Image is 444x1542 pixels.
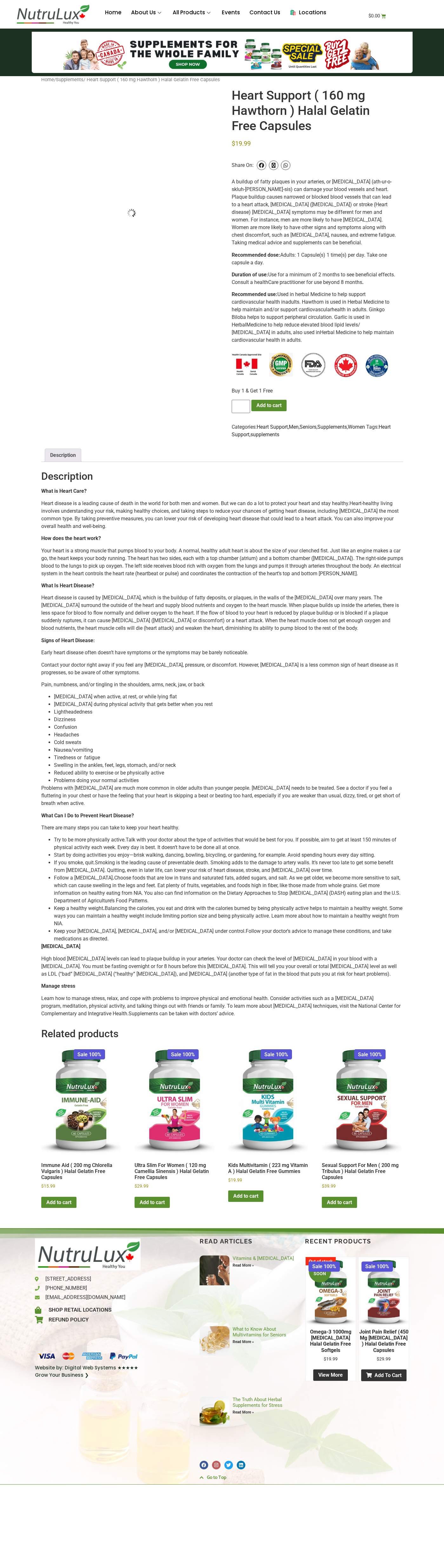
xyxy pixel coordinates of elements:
[47,1306,111,1314] span: Shop Retail Locations
[54,701,213,707] span: [MEDICAL_DATA] during physical activity that gets better when you rest
[228,1045,308,1155] img: Kids Multivitamin ( 223 mg Vitamin A ) Halal Gelatin Free Gummies
[232,322,360,335] span: Medicine to help reduce elevated blood lipid levels/ [MEDICAL_DATA] in adults, also used in
[268,279,362,285] span: Care practitioner for use beyond 8 months
[54,709,92,715] span: Lightheadedness
[135,1045,214,1155] img: Ultra Slim For Women ( 120 mg Camellia Sinensis ) Halal Gelatin Free Capsules
[232,291,277,297] b: Recommended use:
[41,956,397,977] span: High blood [MEDICAL_DATA] levels can lead to plaque buildup in your arteries. Your doctor can che...
[135,1045,214,1189] a: Sale 100% Ultra Slim For Women ( 120 mg Camellia Sinensis ) Halal Gelatin Free Capsules $29.99
[200,1474,299,1481] a: Go to Top
[232,88,397,134] h1: Heart Support ( 160 mg Hawthorn ) Halal Gelatin Free Capsules
[135,1183,137,1189] span: $
[54,852,375,858] span: Start by doing activities you enjoy—brisk walking, dancing, bowling, bicycling, or gardening, for...
[44,1275,91,1283] span: [STREET_ADDRESS]
[44,1294,125,1301] span: [EMAIL_ADDRESS][DOMAIN_NAME]
[41,583,94,589] b: What Is Heart Disease?
[41,488,87,494] b: What is Heart Care?
[232,252,280,258] b: Recommended dose:
[228,1177,231,1183] span: $
[322,1183,336,1189] bdi: 39.99
[257,424,288,430] a: Heart Support
[35,1364,141,1379] a: Website by: Digital Web Systems ★★★★★ Grow Your Business ❯
[232,252,387,266] span: Adults: 1 Capsule(s) 1 time(s) per day. Take one capsule a day.
[324,1356,338,1361] bdi: 19.99
[359,1326,409,1356] h2: Joint Pain Relief (450 mg [MEDICAL_DATA] ) Halal Gelatin Free Capsules
[54,747,93,753] span: Nausea/vomiting
[54,732,79,738] span: Headaches
[228,1190,263,1202] a: Add to cart: “Kids Multivitamin ( 223 mg Vitamin A ) Halal Gelatin Free Gummies”
[232,179,396,246] span: A buildup of fatty plaques in your arteries, or [MEDICAL_DATA] (ath-ur-o-skluh-[PERSON_NAME]-sis)...
[103,905,105,911] b: .
[41,1045,121,1155] img: Immune Aid ( 200 mg Chlorella Vulgaris ) Halal Gelatin Free Capsules
[317,424,347,430] a: Supplements
[54,716,76,722] span: Dizziness
[232,272,268,278] b: Duration of use:
[228,1177,242,1183] bdi: 19.99
[41,682,204,688] span: Pain, numbness, and/or tingling in the shoulders, arms, neck, jaw, or back
[54,905,402,926] span: Balancing the calories, you eat and drink with the calories burned by being physically active hel...
[35,1316,141,1324] a: Refund Policy
[41,500,349,506] span: Heart disease is a leading cause of death in the world for both men and women. But we can do a lo...
[306,1326,356,1356] h2: Omega-3 1000mg [MEDICAL_DATA] Halal Gelatin Free Softgels
[233,1263,254,1268] a: Read more about Vitamins & Diabetes
[41,943,80,949] b: [MEDICAL_DATA]
[41,649,248,656] span: Early heart disease often doesn’t have symptoms or the symptoms may be barely noticeable.
[233,1255,294,1261] a: Vitamins & [MEDICAL_DATA]
[41,825,179,831] span: There are many steps you can take to keep your heart healthy.
[205,1474,226,1481] span: Go to Top
[54,905,403,927] li: Keep a healthy weight
[135,1160,214,1183] h2: Ultra Slim For Women ( 120 mg Camellia Sinensis ) Halal Gelatin Free Capsules
[306,1257,336,1265] span: Out of stock
[289,424,299,430] a: Men
[41,1045,121,1189] a: Sale 100% Immune Aid ( 200 mg Chlorella Vulgaris ) Halal Gelatin Free Capsules $15.99
[322,1045,401,1189] a: Sale 100% Sexual Support For Men ( 200 mg Tribulus ) Halal Gelatin Free Capsules $39.99
[135,1197,170,1208] a: Add to cart: “Ultra Slim For Women ( 120 mg Camellia Sinensis ) Halal Gelatin Free Capsules”
[35,1294,141,1301] a: [EMAIL_ADDRESS][DOMAIN_NAME]
[41,76,403,83] nav: Breadcrumb
[232,153,254,178] span: Share On:
[306,1257,356,1326] img: Omega-3 1000mg Fish Oil Halal Gelatin Free Softgels
[251,400,287,411] button: Add to cart
[41,785,400,806] span: Problems with [MEDICAL_DATA] are much more common in older adults than younger people. [MEDICAL_D...
[41,77,54,82] a: Home
[368,13,380,19] bdi: 0.00
[324,1356,326,1361] span: $
[41,1197,76,1208] a: Add to cart: “Immune Aid ( 200 mg Chlorella Vulgaris ) Halal Gelatin Free Capsules”
[54,739,81,745] span: Cold sweats
[41,595,399,631] span: Heart disease is caused by [MEDICAL_DATA], which is the buildup of fatty deposits, or plaques, in...
[41,1028,403,1040] h2: Related products
[41,662,398,675] span: Contact your doctor right away if you feel any [MEDICAL_DATA], pressure, or discomfort. However, ...
[41,500,399,529] span: Heart-healthy living involves understanding your risk, making healthy choices, and taking steps t...
[232,140,235,147] span: $
[359,1257,409,1326] img: Joint Pain Relief (450 mg Glucosamine Sulfate ) Halal Gelatin Free Capsules
[361,10,394,22] a: $0.00
[306,1257,356,1362] a: Sale 100% COMING SOONOut of stockOmega-3 1000mg Fish Oil Halal Gelatin Free SoftgelsOmega-3 1000m...
[313,1369,348,1381] a: Read more about “Omega-3 1000mg Fish Oil Halal Gelatin Free Softgels”
[54,770,164,776] span: Reduced ability to exercise or be physically active
[368,13,371,19] span: $
[47,1316,89,1324] span: Refund Policy
[232,400,250,413] input: Product quantity
[54,694,177,700] span: [MEDICAL_DATA] when active, at rest, or while lying flat
[348,424,365,430] a: Women
[54,836,403,851] li: Try to be more physically active.
[232,291,366,305] span: Used in herbal Medicine to help support cardiovascular health in
[322,1197,357,1208] a: Add to cart: “Sexual Support For Men ( 200 mg Tribulus ) Halal Gelatin Free Capsules”
[359,1257,409,1362] a: Sale 100% Joint Pain Relief (450 mg [MEDICAL_DATA] ) Halal Gelatin Free Capsules $29.99
[54,859,403,874] li: If you smoke, quit.
[129,1011,235,1017] span: Supplements can be taken with doctors’ advice.
[41,470,403,482] h2: Description
[377,1356,391,1361] bdi: 29.99
[54,762,176,768] span: Swelling in the ankles, feet, legs, stomach, and/or neck
[362,279,364,285] b: .
[41,813,134,819] b: What Can I Do to Prevent Heart Disease?
[322,1183,324,1189] span: $
[233,1410,254,1414] a: Read more about The Truth About Herbal Supplements for Stress
[54,724,77,730] span: Confusion
[377,1356,379,1361] span: $
[309,1260,331,1282] span: COMING SOON
[300,424,316,430] a: Seniors
[54,875,401,904] span: Choose foods that are low in trans and saturated fats, added sugars, and salt. As we get older, w...
[41,548,403,577] span: Your heart is a strong muscle that pumps blood to your body. A normal, healthy adult heart is abo...
[361,1369,407,1381] a: Add to cart: “Joint Pain Relief (450 mg Glucosamine Sulfate ) Halal Gelatin Free Capsules”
